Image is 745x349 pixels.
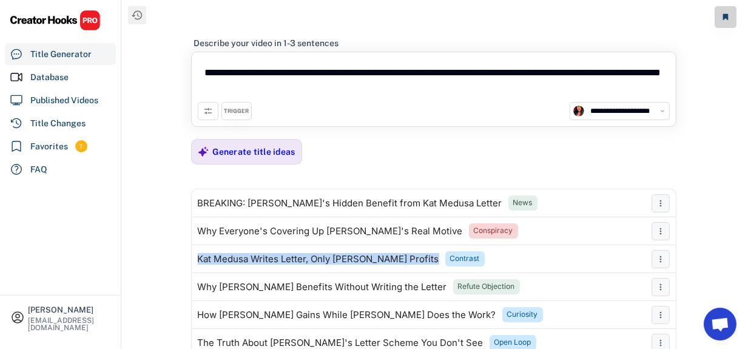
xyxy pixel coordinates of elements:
[30,71,69,84] div: Database
[507,310,538,320] div: Curiosity
[458,282,515,292] div: Refute Objection
[30,117,86,130] div: Title Changes
[30,48,92,61] div: Title Generator
[704,308,737,341] a: Ouvrir le chat
[198,226,463,236] div: Why Everyone's Covering Up [PERSON_NAME]'s Real Motive
[198,310,496,320] div: How [PERSON_NAME] Gains While [PERSON_NAME] Does the Work?
[474,226,513,236] div: Conspiracy
[194,38,339,49] div: Describe your video in 1-3 sentences
[198,282,447,292] div: Why [PERSON_NAME] Benefits Without Writing the Letter
[513,198,533,208] div: News
[28,317,110,331] div: [EMAIL_ADDRESS][DOMAIN_NAME]
[198,254,439,264] div: Kat Medusa Writes Letter, Only [PERSON_NAME] Profits
[213,146,295,157] div: Generate title ideas
[10,10,101,31] img: CHPRO%20Logo.svg
[198,198,502,208] div: BREAKING: [PERSON_NAME]'s Hidden Benefit from Kat Medusa Letter
[494,337,531,348] div: Open Loop
[30,163,47,176] div: FAQ
[30,140,68,153] div: Favorites
[75,141,87,152] div: 1
[30,94,98,107] div: Published Videos
[28,306,110,314] div: [PERSON_NAME]
[224,107,249,115] div: TRIGGER
[573,106,584,117] img: channels4_profile.jpg
[198,338,484,348] div: The Truth About [PERSON_NAME]'s Letter Scheme You Don't See
[450,254,480,264] div: Contrast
